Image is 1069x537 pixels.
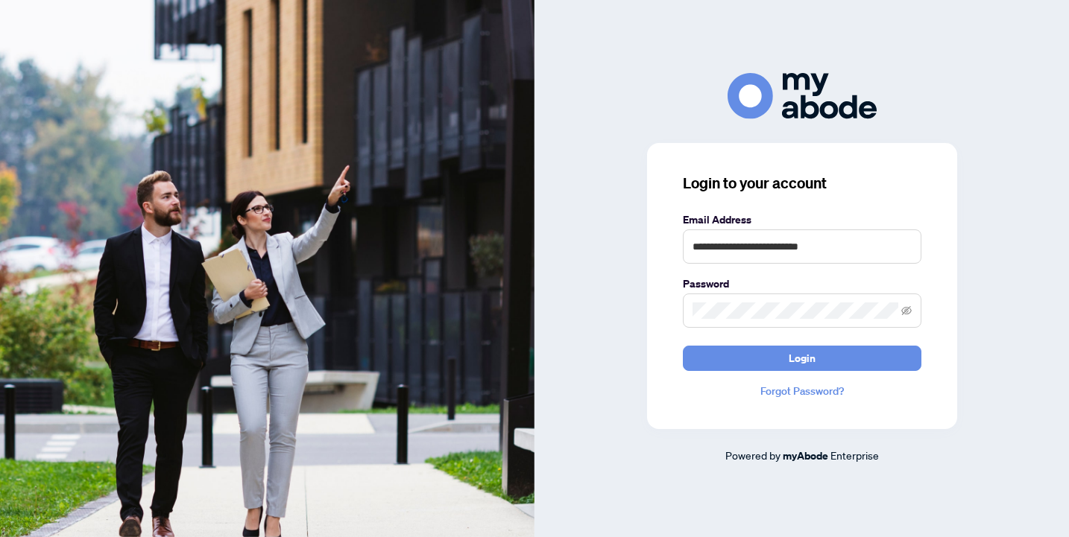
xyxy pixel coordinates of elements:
span: Enterprise [830,448,879,462]
h3: Login to your account [683,173,921,194]
label: Password [683,276,921,292]
label: Email Address [683,212,921,228]
a: Forgot Password? [683,383,921,399]
img: ma-logo [728,73,877,118]
span: Login [789,346,816,370]
span: Powered by [725,448,781,462]
button: Login [683,346,921,371]
span: eye-invisible [901,305,912,316]
a: myAbode [783,448,828,464]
